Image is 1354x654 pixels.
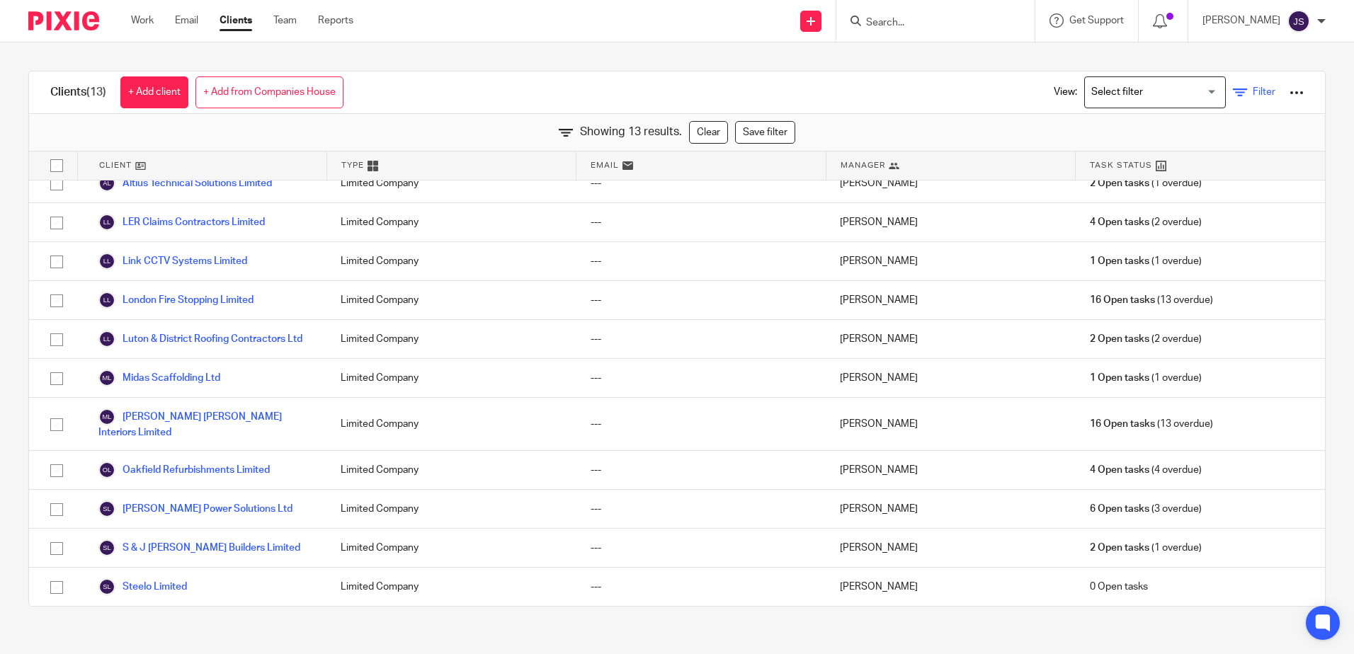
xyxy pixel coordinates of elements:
[98,175,272,192] a: Altius Technical Solutions Limited
[826,320,1075,358] div: [PERSON_NAME]
[576,164,826,202] div: ---
[1090,176,1202,190] span: (1 overdue)
[1202,13,1280,28] p: [PERSON_NAME]
[98,369,220,386] a: Midas Scaffolding Ltd
[86,86,106,98] span: (13)
[1090,502,1202,516] span: (3 overdue)
[1253,87,1275,97] span: Filter
[98,461,270,478] a: Oakfield Refurbishments Limited
[326,398,576,450] div: Limited Company
[326,451,576,489] div: Limited Company
[98,214,265,231] a: LER Claims Contractors Limited
[98,539,300,556] a: S & J [PERSON_NAME] Builders Limited
[326,164,576,202] div: Limited Company
[1090,580,1148,594] span: 0 Open tasks
[98,331,115,348] img: svg%3E
[1090,371,1202,385] span: (1 overdue)
[1090,371,1149,385] span: 1 Open tasks
[576,359,826,397] div: ---
[1090,176,1149,190] span: 2 Open tasks
[826,203,1075,241] div: [PERSON_NAME]
[175,13,198,28] a: Email
[1090,463,1149,477] span: 4 Open tasks
[1090,332,1149,346] span: 2 Open tasks
[576,398,826,450] div: ---
[1090,254,1202,268] span: (1 overdue)
[98,253,247,270] a: Link CCTV Systems Limited
[326,242,576,280] div: Limited Company
[1086,80,1217,105] input: Search for option
[98,331,302,348] a: Luton & District Roofing Contractors Ltd
[326,490,576,528] div: Limited Company
[1090,463,1202,477] span: (4 overdue)
[98,408,312,440] a: [PERSON_NAME] [PERSON_NAME] Interiors Limited
[220,13,252,28] a: Clients
[1287,10,1310,33] img: svg%3E
[1069,16,1124,25] span: Get Support
[1090,541,1202,555] span: (1 overdue)
[576,451,826,489] div: ---
[1090,417,1155,431] span: 16 Open tasks
[1090,215,1202,229] span: (2 overdue)
[43,152,70,179] input: Select all
[826,164,1075,202] div: [PERSON_NAME]
[99,159,132,171] span: Client
[98,369,115,386] img: svg%3E
[576,281,826,319] div: ---
[98,253,115,270] img: svg%3E
[865,17,992,30] input: Search
[326,529,576,567] div: Limited Company
[98,539,115,556] img: svg%3E
[826,242,1075,280] div: [PERSON_NAME]
[841,159,885,171] span: Manager
[1090,332,1202,346] span: (2 overdue)
[591,159,619,171] span: Email
[1090,502,1149,516] span: 6 Open tasks
[98,461,115,478] img: svg%3E
[826,529,1075,567] div: [PERSON_NAME]
[98,408,115,425] img: svg%3E
[98,175,115,192] img: svg%3E
[341,159,364,171] span: Type
[1090,293,1155,307] span: 16 Open tasks
[326,203,576,241] div: Limited Company
[131,13,154,28] a: Work
[1090,293,1213,307] span: (13 overdue)
[98,500,115,517] img: svg%3E
[1084,76,1226,108] div: Search for option
[576,568,826,606] div: ---
[50,85,106,100] h1: Clients
[326,568,576,606] div: Limited Company
[826,281,1075,319] div: [PERSON_NAME]
[326,320,576,358] div: Limited Company
[826,359,1075,397] div: [PERSON_NAME]
[826,568,1075,606] div: [PERSON_NAME]
[1090,215,1149,229] span: 4 Open tasks
[98,578,187,595] a: Steelo Limited
[735,121,795,144] a: Save filter
[1090,254,1149,268] span: 1 Open tasks
[1032,71,1304,113] div: View:
[826,398,1075,450] div: [PERSON_NAME]
[826,451,1075,489] div: [PERSON_NAME]
[273,13,297,28] a: Team
[1090,417,1213,431] span: (13 overdue)
[98,292,115,309] img: svg%3E
[98,214,115,231] img: svg%3E
[576,242,826,280] div: ---
[98,292,254,309] a: London Fire Stopping Limited
[689,121,728,144] a: Clear
[1090,541,1149,555] span: 2 Open tasks
[98,578,115,595] img: svg%3E
[326,281,576,319] div: Limited Company
[576,529,826,567] div: ---
[580,124,682,140] span: Showing 13 results.
[318,13,353,28] a: Reports
[326,359,576,397] div: Limited Company
[28,11,99,30] img: Pixie
[576,490,826,528] div: ---
[120,76,188,108] a: + Add client
[576,320,826,358] div: ---
[98,500,292,517] a: [PERSON_NAME] Power Solutions Ltd
[1090,159,1152,171] span: Task Status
